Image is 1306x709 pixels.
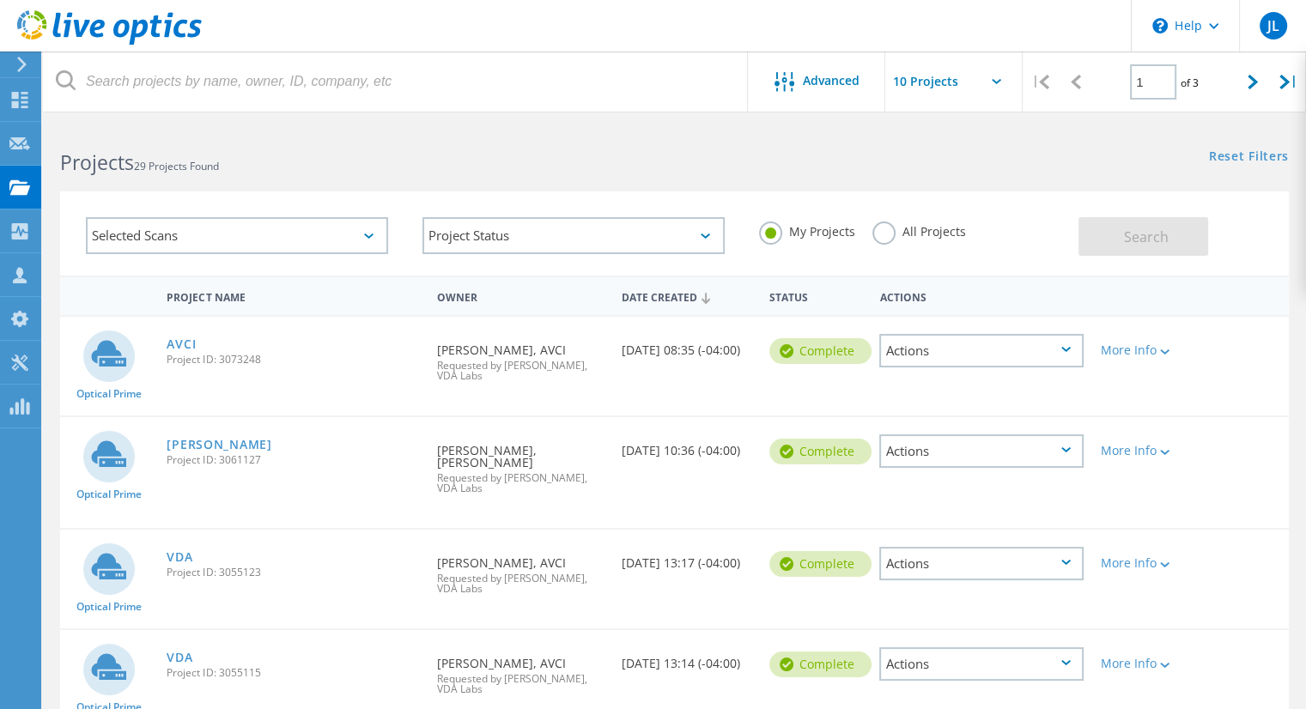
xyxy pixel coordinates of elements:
[428,530,613,611] div: [PERSON_NAME], AVCI
[613,417,761,474] div: [DATE] 10:36 (-04:00)
[1101,557,1181,569] div: More Info
[167,551,192,563] a: VDA
[879,647,1084,681] div: Actions
[872,221,966,238] label: All Projects
[428,417,613,511] div: [PERSON_NAME], [PERSON_NAME]
[1271,52,1306,112] div: |
[879,434,1084,468] div: Actions
[769,651,872,677] div: Complete
[1101,344,1181,356] div: More Info
[60,148,134,176] b: Projects
[879,334,1084,367] div: Actions
[86,217,388,254] div: Selected Scans
[167,651,192,664] a: VDA
[1267,19,1279,33] span: JL
[613,630,761,687] div: [DATE] 13:14 (-04:00)
[759,221,855,238] label: My Projects
[437,473,604,494] span: Requested by [PERSON_NAME], VDA Labs
[76,389,142,399] span: Optical Prime
[1181,76,1199,90] span: of 3
[428,280,613,312] div: Owner
[76,489,142,500] span: Optical Prime
[167,338,196,350] a: AVCI
[1078,217,1208,256] button: Search
[1152,18,1168,33] svg: \n
[437,573,604,594] span: Requested by [PERSON_NAME], VDA Labs
[871,280,1092,312] div: Actions
[769,551,872,577] div: Complete
[422,217,725,254] div: Project Status
[879,547,1084,580] div: Actions
[437,361,604,381] span: Requested by [PERSON_NAME], VDA Labs
[167,567,420,578] span: Project ID: 3055123
[1101,657,1181,670] div: More Info
[1101,445,1181,457] div: More Info
[158,280,428,312] div: Project Name
[613,280,761,312] div: Date Created
[769,338,872,364] div: Complete
[167,668,420,678] span: Project ID: 3055115
[613,317,761,373] div: [DATE] 08:35 (-04:00)
[76,602,142,612] span: Optical Prime
[437,674,604,694] span: Requested by [PERSON_NAME], VDA Labs
[134,159,219,173] span: 29 Projects Found
[428,317,613,398] div: [PERSON_NAME], AVCI
[167,354,420,365] span: Project ID: 3073248
[761,280,872,312] div: Status
[43,52,749,112] input: Search projects by name, owner, ID, company, etc
[1023,52,1058,112] div: |
[167,455,420,465] span: Project ID: 3061127
[803,75,860,87] span: Advanced
[769,439,872,464] div: Complete
[613,530,761,586] div: [DATE] 13:17 (-04:00)
[1209,150,1289,165] a: Reset Filters
[17,36,202,48] a: Live Optics Dashboard
[167,439,271,451] a: [PERSON_NAME]
[1124,227,1169,246] span: Search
